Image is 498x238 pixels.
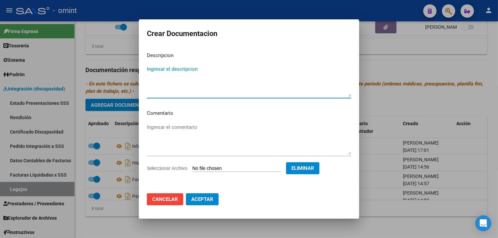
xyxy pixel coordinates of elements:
p: Comentario [147,109,351,117]
p: Descripcion [147,52,351,59]
span: Eliminar [291,165,314,171]
span: Cancelar [152,196,178,202]
button: Aceptar [186,193,219,205]
div: Open Intercom Messenger [475,215,491,231]
span: Seleccionar Archivo [147,166,187,171]
span: Aceptar [191,196,213,202]
button: Eliminar [286,162,319,174]
h2: Crear Documentacion [147,27,351,40]
button: Cancelar [147,193,183,205]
